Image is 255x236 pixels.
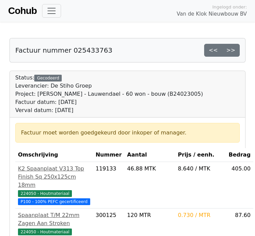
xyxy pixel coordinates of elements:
[178,165,223,173] div: 8.640 / MTK
[34,75,62,81] div: Gecodeerd
[18,211,90,236] a: Spaanplaat T/M 22mm Zagen Aan Stroken224050 - Houtmateriaal
[8,3,37,19] a: Cohub
[175,148,226,162] th: Prijs / eenh.
[93,148,124,162] th: Nummer
[226,148,253,162] th: Bedrag
[15,82,203,90] div: Leverancier: De Stiho Groep
[15,106,203,114] div: Verval datum: [DATE]
[18,229,72,235] span: 224050 - Houtmateriaal
[178,211,223,219] div: 0.730 / MTR
[18,165,90,189] div: K2 Spaanplaat V313 Top Finish Sq 250x125cm 18mm
[226,162,253,208] td: 405.00
[15,148,93,162] th: Omschrijving
[15,98,203,106] div: Factuur datum: [DATE]
[127,165,173,173] div: 46.88 MTK
[18,190,72,197] span: 224050 - Houtmateriaal
[15,74,203,114] div: Status:
[204,44,222,57] a: <<
[124,148,175,162] th: Aantal
[18,198,90,205] span: P100 - 100% PEFC gecertificeerd
[42,4,61,18] button: Toggle navigation
[18,165,90,205] a: K2 Spaanplaat V313 Top Finish Sq 250x125cm 18mm224050 - Houtmateriaal P100 - 100% PEFC gecertific...
[18,211,90,228] div: Spaanplaat T/M 22mm Zagen Aan Stroken
[15,90,203,98] div: Project: [PERSON_NAME] - Lauwendael - 60 won - bouw (B24023005)
[21,129,234,137] div: Factuur moet worden goedgekeurd door inkoper of manager.
[93,162,124,208] td: 119133
[222,44,240,57] a: >>
[212,4,247,10] span: Ingelogd onder:
[177,10,247,18] span: Van de Klok Nieuwbouw BV
[127,211,173,219] div: 120 MTR
[15,46,112,54] h5: Factuur nummer 025433763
